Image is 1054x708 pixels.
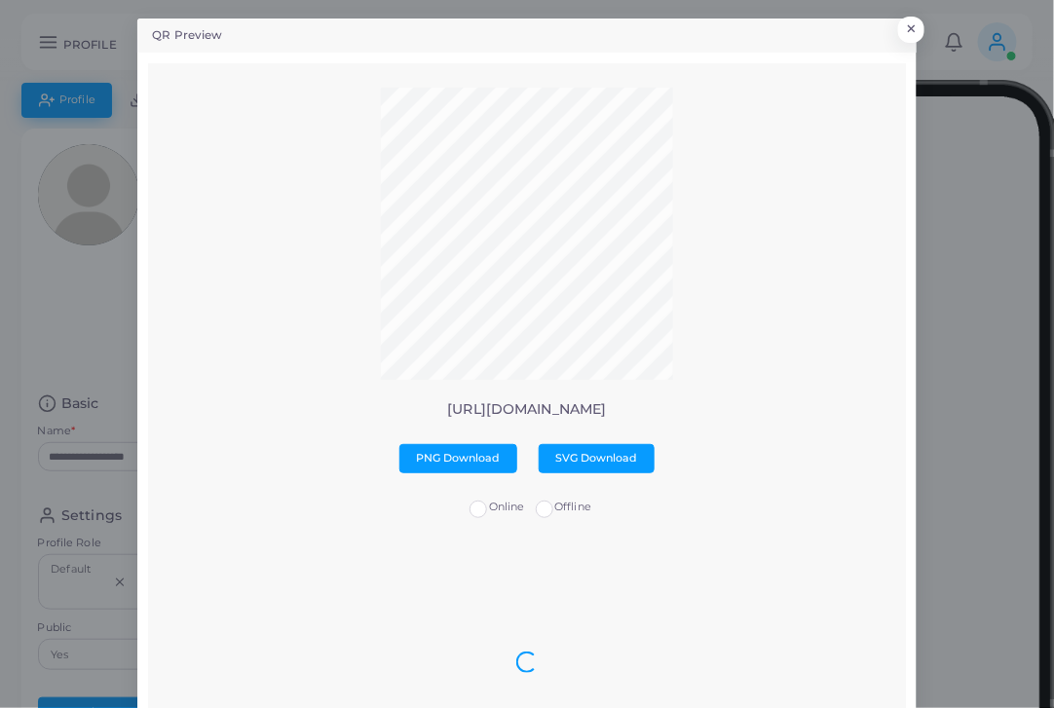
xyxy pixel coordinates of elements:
span: PNG Download [417,451,501,465]
h5: QR Preview [152,27,222,44]
button: Close [898,17,924,42]
span: SVG Download [556,451,638,465]
span: Online [489,500,525,513]
button: SVG Download [539,444,655,473]
p: [URL][DOMAIN_NAME] [163,401,890,418]
button: PNG Download [399,444,517,473]
span: Offline [554,500,591,513]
